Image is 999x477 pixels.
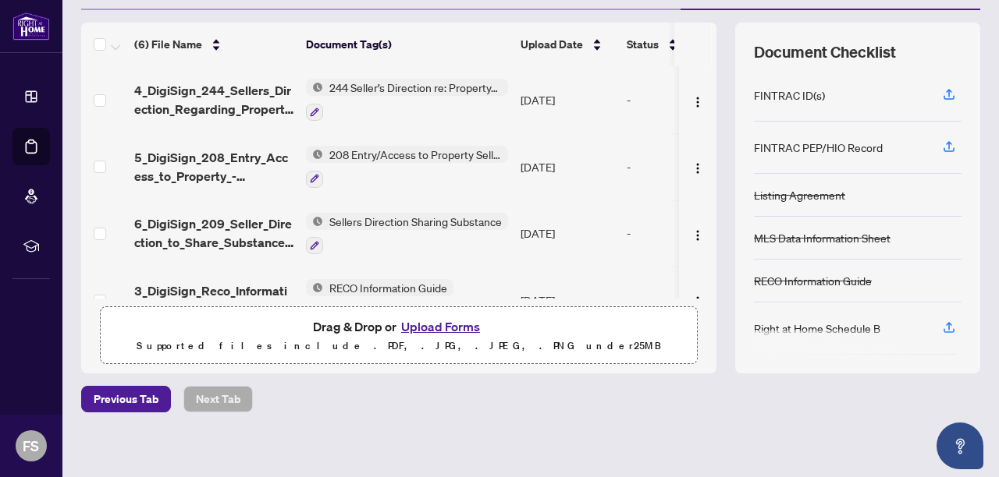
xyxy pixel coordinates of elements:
[627,224,747,242] div: -
[514,267,620,334] td: [DATE]
[627,291,747,309] div: -
[306,79,323,96] img: Status Icon
[754,87,825,104] div: FINTRAC ID(s)
[183,386,253,412] button: Next Tab
[514,200,620,267] td: [DATE]
[323,146,508,163] span: 208 Entry/Access to Property Seller Acknowledgement
[134,281,293,319] span: 3_DigiSign_Reco_Information_Guide_-_RECO_Forms.pdf
[754,186,845,203] div: Listing Agreement
[134,36,202,53] span: (6) File Name
[754,139,883,156] div: FINTRAC PEP/HIO Record
[691,162,704,175] img: Logo
[691,295,704,308] img: Logo
[754,229,891,246] div: MLS Data Information Sheet
[396,316,485,337] button: Upload Forms
[306,279,323,296] img: Status Icon
[323,213,508,230] span: Sellers Direction Sharing Substance
[306,213,323,230] img: Status Icon
[685,288,710,313] button: Logo
[754,272,872,289] div: RECO Information Guide
[128,23,300,66] th: (6) File Name
[627,158,747,175] div: -
[754,41,896,63] span: Document Checklist
[521,36,583,53] span: Upload Date
[620,23,753,66] th: Status
[937,422,983,469] button: Open asap
[514,133,620,200] td: [DATE]
[306,146,508,188] button: Status Icon208 Entry/Access to Property Seller Acknowledgement
[691,96,704,108] img: Logo
[685,87,710,112] button: Logo
[23,435,40,457] span: FS
[691,229,704,242] img: Logo
[313,316,485,337] span: Drag & Drop or
[306,279,453,321] button: Status IconRECO Information Guide
[627,36,659,53] span: Status
[134,214,293,252] span: 6_DigiSign_209_Seller_Direction_to_Share_Substance_of_Offers_-_PropTx-[PERSON_NAME].pdf
[300,23,514,66] th: Document Tag(s)
[306,146,323,163] img: Status Icon
[514,66,620,133] td: [DATE]
[306,213,508,255] button: Status IconSellers Direction Sharing Substance
[12,12,50,41] img: logo
[323,79,508,96] span: 244 Seller’s Direction re: Property/Offers
[514,23,620,66] th: Upload Date
[306,79,508,121] button: Status Icon244 Seller’s Direction re: Property/Offers
[134,148,293,185] span: 5_DigiSign_208_Entry_Access_to_Property_-_Seller_Acknowledgement_-_PropTx-[PERSON_NAME].pdf
[685,221,710,246] button: Logo
[754,320,880,337] div: Right at Home Schedule B
[134,81,293,118] span: 4_DigiSign_244_Sellers_Direction_Regarding_Property_Offers_-_PropTx-[PERSON_NAME].pdf
[110,337,688,355] p: Supported files include .PDF, .JPG, .JPEG, .PNG under 25 MB
[627,91,747,108] div: -
[323,279,453,296] span: RECO Information Guide
[81,386,171,412] button: Previous Tab
[94,387,158,412] span: Previous Tab
[685,154,710,179] button: Logo
[101,307,697,365] span: Drag & Drop orUpload FormsSupported files include .PDF, .JPG, .JPEG, .PNG under25MB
